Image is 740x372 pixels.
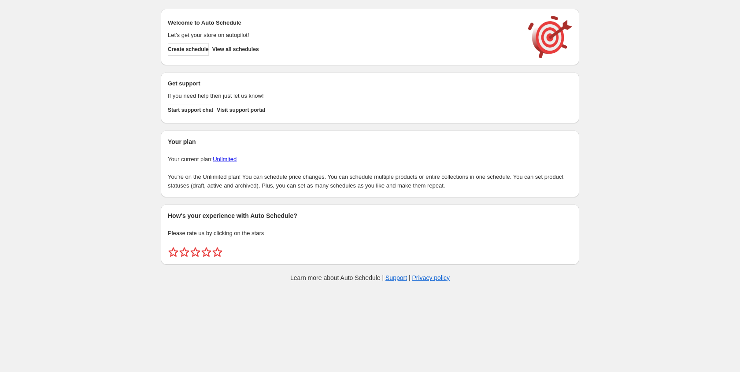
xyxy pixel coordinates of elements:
[290,273,450,282] p: Learn more about Auto Schedule | |
[212,46,259,53] span: View all schedules
[168,92,519,100] p: If you need help then just let us know!
[212,43,259,55] button: View all schedules
[168,211,572,220] h2: How's your experience with Auto Schedule?
[217,107,265,114] span: Visit support portal
[168,137,572,146] h2: Your plan
[385,274,407,281] a: Support
[168,79,519,88] h2: Get support
[213,156,237,162] a: Unlimited
[168,229,572,238] p: Please rate us by clicking on the stars
[168,31,519,40] p: Let's get your store on autopilot!
[217,104,265,116] a: Visit support portal
[168,18,519,27] h2: Welcome to Auto Schedule
[168,104,213,116] a: Start support chat
[168,155,572,164] p: Your current plan:
[168,173,572,190] p: You're on the Unlimited plan! You can schedule price changes. You can schedule multiple products ...
[168,107,213,114] span: Start support chat
[412,274,450,281] a: Privacy policy
[168,43,209,55] button: Create schedule
[168,46,209,53] span: Create schedule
